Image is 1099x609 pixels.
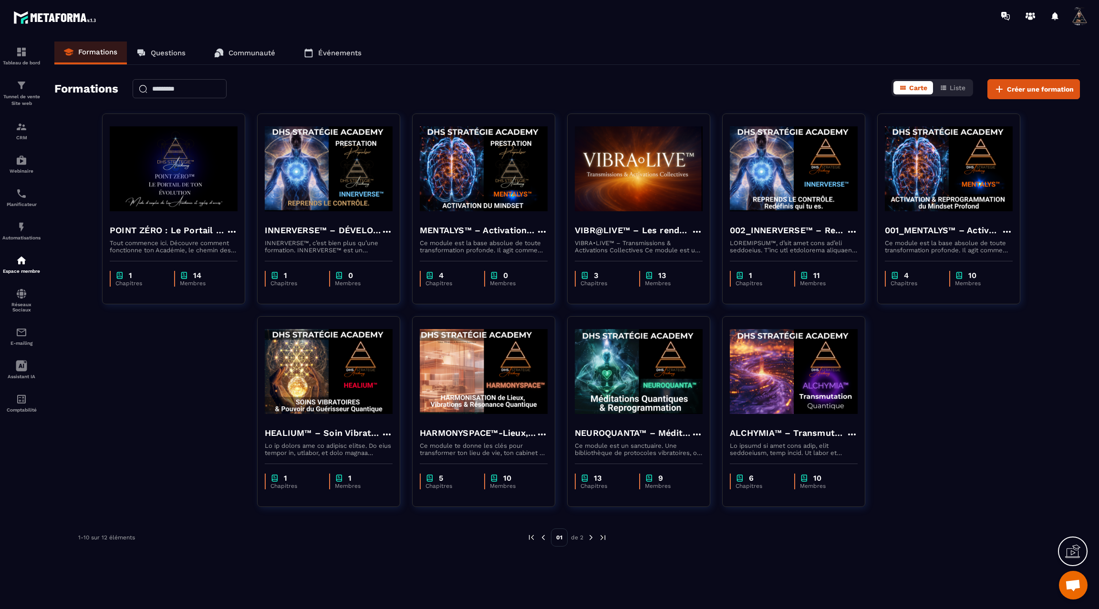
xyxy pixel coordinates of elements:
img: chapter [490,474,498,483]
a: formation-backgroundNEUROQUANTA™ – Méditations Quantiques de ReprogrammationCe module est un sanc... [567,316,722,519]
a: schedulerschedulerPlanificateur [2,181,41,214]
h4: INNERVERSE™ – DÉVELOPPEMENT DE LA CONSCIENCE [265,224,381,237]
a: formationformationTunnel de vente Site web [2,72,41,114]
p: Assistant IA [2,374,41,379]
p: Chapitres [270,483,320,489]
a: formationformationTableau de bord [2,39,41,72]
p: 1 [749,271,752,280]
img: next [599,533,607,542]
p: 10 [503,474,511,483]
a: formation-background002_INNERVERSE™ – Reprogrammation Quantique & Activation du Soi RéelLOREMIPSU... [722,114,877,316]
img: formation-background [110,121,238,217]
h4: 002_INNERVERSE™ – Reprogrammation Quantique & Activation du Soi Réel [730,224,846,237]
img: prev [539,533,548,542]
img: social-network [16,288,27,299]
img: prev [527,533,536,542]
p: Membres [955,280,1003,287]
img: formation-background [575,324,703,419]
p: 13 [594,474,601,483]
img: formation-background [420,121,548,217]
img: formation-background [420,324,548,419]
img: accountant [16,393,27,405]
a: emailemailE-mailing [2,320,41,353]
img: formation [16,46,27,58]
p: Membres [490,483,538,489]
a: automationsautomationsAutomatisations [2,214,41,248]
p: VIBRA•LIVE™ – Transmissions & Activations Collectives Ce module est un espace vivant. [PERSON_NAM... [575,239,703,254]
p: Webinaire [2,168,41,174]
p: Chapitres [425,483,475,489]
p: E-mailing [2,341,41,346]
span: Liste [950,84,965,92]
a: formation-background001_MENTALYS™ – Activation & Reprogrammation du Mindset ProfondCe module est ... [877,114,1032,316]
p: 01 [551,528,568,547]
a: formation-backgroundINNERVERSE™ – DÉVELOPPEMENT DE LA CONSCIENCEINNERVERSE™, c’est bien plus qu’u... [257,114,412,316]
p: Membres [645,483,693,489]
img: chapter [490,271,498,280]
a: Questions [127,41,195,64]
p: Tableau de bord [2,60,41,65]
p: Automatisations [2,235,41,240]
p: Chapitres [115,280,165,287]
p: LOREMIPSUM™, d’sit amet cons ad’eli seddoeius. T’inc utl etdolorema aliquaeni ad minimveniamqui n... [730,239,858,254]
a: formation-backgroundPOINT ZÉRO : Le Portail de ton évolutionTout commence ici. Découvre comment f... [102,114,257,316]
h4: ALCHYMIA™ – Transmutation Quantique [730,426,846,440]
p: Comptabilité [2,407,41,413]
p: Tunnel de vente Site web [2,93,41,107]
p: Chapitres [425,280,475,287]
p: 5 [439,474,443,483]
img: automations [16,155,27,166]
p: 3 [594,271,598,280]
img: chapter [115,271,124,280]
p: Membres [490,280,538,287]
img: chapter [800,271,809,280]
p: Chapitres [581,483,630,489]
p: Ce module est la base absolue de toute transformation profonde. Il agit comme une activation du n... [885,239,1013,254]
img: chapter [736,474,744,483]
p: Ce module te donne les clés pour transformer ton lieu de vie, ton cabinet ou ton entreprise en un... [420,442,548,456]
button: Liste [934,81,971,94]
p: Planificateur [2,202,41,207]
p: Membres [800,483,848,489]
h2: Formations [54,79,118,99]
p: Tout commence ici. Découvre comment fonctionne ton Académie, le chemin des formations, et les clé... [110,239,238,254]
p: Événements [318,49,362,57]
button: Carte [893,81,933,94]
img: chapter [736,271,744,280]
button: Créer une formation [987,79,1080,99]
p: 4 [439,271,444,280]
p: 1 [129,271,132,280]
p: Lo ipsumd si amet cons adip, elit seddoeiusm, temp incid. Ut labor et dolore mag aliquaenimad mi ... [730,442,858,456]
h4: 001_MENTALYS™ – Activation & Reprogrammation du Mindset Profond [885,224,1001,237]
p: 6 [749,474,754,483]
img: chapter [335,474,343,483]
p: 1 [348,474,352,483]
a: formation-backgroundHARMONYSPACE™-Lieux, Vibrations & Résonance QuantiqueCe module te donne les ... [412,316,567,519]
p: 0 [348,271,353,280]
a: automationsautomationsEspace membre [2,248,41,281]
p: Ce module est un sanctuaire. Une bibliothèque de protocoles vibratoires, où chaque méditation agi... [575,442,703,456]
img: chapter [955,271,964,280]
img: chapter [581,474,589,483]
p: 1-10 sur 12 éléments [78,534,135,541]
img: chapter [891,271,899,280]
img: formation-background [885,121,1013,217]
img: email [16,327,27,338]
a: Communauté [205,41,285,64]
a: automationsautomationsWebinaire [2,147,41,181]
p: Espace membre [2,268,41,274]
img: formation [16,80,27,91]
img: chapter [270,271,279,280]
h4: HARMONYSPACE™-Lieux, Vibrations & Résonance Quantique [420,426,536,440]
img: formation-background [575,121,703,217]
a: Événements [294,41,371,64]
p: Chapitres [736,483,785,489]
p: 4 [904,271,909,280]
a: Formations [54,41,127,64]
a: formationformationCRM [2,114,41,147]
p: Membres [335,483,383,489]
a: formation-backgroundMENTALYS™ – Activation du MindsetCe module est la base absolue de toute trans... [412,114,567,316]
p: Réseaux Sociaux [2,302,41,312]
a: formation-backgroundALCHYMIA™ – Transmutation QuantiqueLo ipsumd si amet cons adip, elit seddoeiu... [722,316,877,519]
img: chapter [180,271,188,280]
